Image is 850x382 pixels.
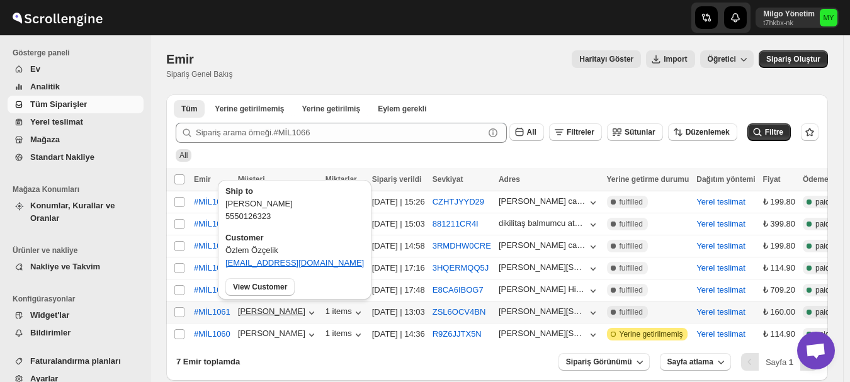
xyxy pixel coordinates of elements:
span: fulfilled [620,307,643,317]
button: 3HQERMQQ5J [433,263,489,272]
span: fulfilled [620,263,643,273]
span: #MİL1063 [194,262,230,274]
button: 3RMDHW0CRE [433,241,491,250]
button: Filtreler [549,123,602,141]
span: Widget'lar [30,310,69,320]
button: Yerel teslimat [696,241,745,250]
button: Create custom order [759,50,828,68]
div: dikilitaş balmumcu atakule kat 10 [499,218,587,228]
span: View Customer [233,282,287,292]
div: [PERSON_NAME] Hisar Cd. 25B Daire 6 [499,284,587,294]
span: Filtre [765,128,783,137]
div: ₺ 160.00 [763,306,795,318]
button: [PERSON_NAME] caddesi no 79 ulus [499,196,599,209]
button: Ev [8,60,144,78]
span: Standart Nakliye [30,152,94,162]
span: #MİL1060 [194,328,230,340]
span: Mağaza Konumları [13,184,145,194]
span: paid [815,285,830,295]
span: fulfilled [620,219,643,229]
button: dikilitaş balmumcu atakule kat 10 [499,218,599,231]
div: [DATE] | 14:58 [372,240,425,252]
button: [PERSON_NAME] [238,329,318,341]
span: Yerine getirilmiş [302,104,360,114]
a: View Customer [225,278,295,296]
button: Unfulfilled [207,100,292,118]
button: Öğretici [700,50,754,68]
span: Sevkiyat [433,175,463,184]
span: Yerel teslimat [30,117,83,126]
button: R9Z6JJTX5N [433,329,482,339]
div: ₺ 199.80 [763,240,795,252]
div: [DATE] | 13:03 [372,306,425,318]
span: #MİL1066 [194,196,230,208]
button: 1 items [326,329,365,341]
span: Yerine getirilmemiş [620,329,683,339]
div: [DATE] | 15:26 [372,196,425,208]
p: Özlem Özçelik [225,244,364,257]
button: Bildirimler [8,324,144,342]
span: Yerine getirme durumu [607,175,689,184]
span: Dağıtım yöntemi [696,175,755,184]
span: Emir [194,175,211,184]
button: Yerel teslimat [696,285,745,295]
button: ActionNeeded [370,100,434,118]
span: 7 Emir toplamda [176,357,240,366]
button: [PERSON_NAME] [238,306,318,319]
span: Mağaza [30,135,60,144]
button: Widget'lar [8,306,144,324]
button: ZSL6OCV4BN [433,307,486,317]
span: Düzenlemek [686,128,730,137]
div: ₺ 114.90 [763,328,795,340]
div: ₺ 199.80 [763,196,795,208]
span: All [527,128,536,137]
text: MY [824,14,834,21]
span: Konumlar, Kurallar ve Oranlar [30,201,115,223]
span: Bildirimler [30,328,71,337]
span: paid [815,197,830,207]
span: #MİL1065 [194,218,230,230]
div: [DATE] | 17:48 [372,284,425,296]
button: E8CA6IBOG7 [433,285,484,295]
button: Düzenlemek [668,123,737,141]
span: Tüm [181,104,197,114]
button: Import [646,50,694,68]
button: Yerel teslimat [696,307,745,317]
button: Yerel teslimat [696,219,745,228]
button: [PERSON_NAME] caddesi no 79 ulus [499,240,599,253]
span: Fiyat [763,175,781,184]
span: Öğretici [708,55,736,64]
span: Sipariş Oluştur [766,54,820,64]
button: [PERSON_NAME] Hisar Cd. 25B Daire 6 [499,284,599,297]
span: Ev [30,64,40,74]
button: #MİL1063 [186,258,238,278]
span: Nakliye ve Takvim [30,262,100,271]
b: 1 [789,357,793,367]
span: Faturalandırma planları [30,356,121,366]
img: ScrollEngine [10,2,105,33]
div: ₺ 114.90 [763,262,795,274]
button: #MİL1065 [186,214,238,234]
div: [DATE] | 15:03 [372,218,425,230]
p: t7hkbx-nk [763,19,815,26]
span: Sayfa atlama [667,357,713,367]
a: [EMAIL_ADDRESS][DOMAIN_NAME] [225,258,364,267]
span: Gösterge paneli [13,48,145,58]
button: #MİL1060 [186,324,238,344]
span: #MİL1062 [194,284,230,296]
button: Fulfilled [294,100,368,118]
p: Sipariş Genel Bakış [166,69,232,79]
span: All [179,151,188,160]
button: Analitik [8,78,144,96]
span: Haritayı Göster [579,54,633,64]
button: Sipariş Görünümü [558,353,650,371]
button: CZHTJYYD29 [433,197,484,206]
nav: Pagination [741,353,818,371]
button: Yerel teslimat [696,329,745,339]
b: Ship to [225,186,253,196]
div: [DATE] | 17:16 [372,262,425,274]
span: Sayfa [766,357,793,367]
span: Ödeme [803,175,829,184]
button: Nakliye ve Takvim [8,258,144,276]
span: Analitik [30,82,60,91]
